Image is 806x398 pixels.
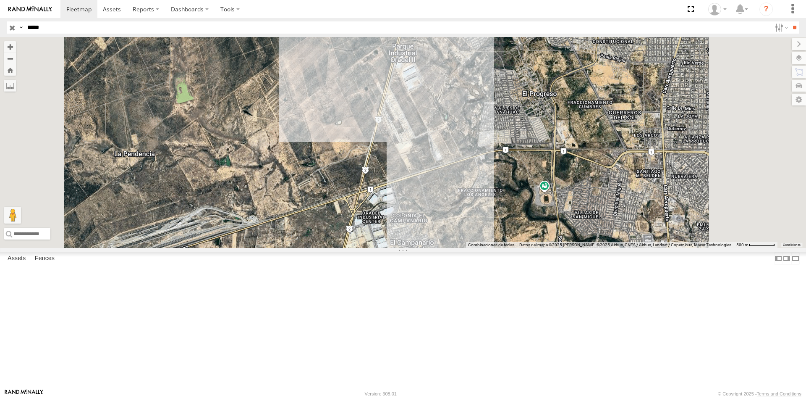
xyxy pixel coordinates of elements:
label: Dock Summary Table to the Left [774,252,782,264]
button: Zoom out [4,53,16,64]
div: © Copyright 2025 - [718,391,801,396]
label: Search Query [18,21,24,34]
button: Zoom in [4,41,16,53]
label: Dock Summary Table to the Right [782,252,791,264]
a: Terms and Conditions [757,391,801,396]
label: Search Filter Options [772,21,790,34]
img: rand-logo.svg [8,6,52,12]
div: Version: 308.01 [365,391,397,396]
i: ? [759,3,773,16]
label: Hide Summary Table [791,252,800,264]
label: Fences [31,253,59,264]
div: Juan Lopez [705,3,730,16]
a: Visit our Website [5,390,43,398]
span: 500 m [736,242,748,247]
button: Escala del mapa: 500 m por 59 píxeles [734,242,777,248]
button: Zoom Home [4,64,16,76]
label: Map Settings [792,94,806,105]
button: Combinaciones de teclas [468,242,514,248]
span: Datos del mapa ©2025 [PERSON_NAME] ©2025 Airbus, CNES / Airbus, Landsat / Copernicus, Maxar Techn... [519,242,731,247]
button: Arrastra el hombrecito naranja al mapa para abrir Street View [4,207,21,224]
label: Measure [4,80,16,92]
label: Assets [3,253,30,264]
a: Condiciones (se abre en una nueva pestaña) [783,243,801,247]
